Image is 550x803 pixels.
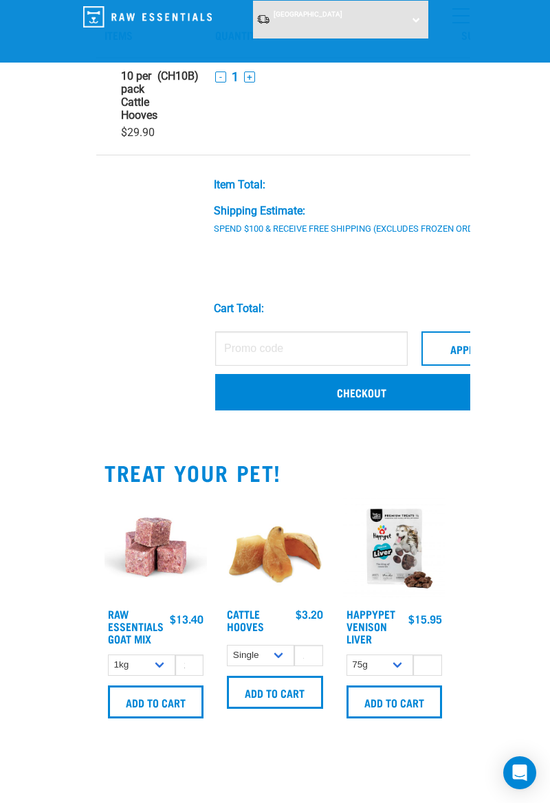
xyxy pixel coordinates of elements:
button: + [244,71,255,82]
input: Add to cart [227,676,322,709]
div: Shipping Estimate: [214,205,305,217]
div: Spend $100 & Receive Free Shipping (Excludes Frozen Orders) [214,224,509,234]
img: van-moving.png [256,14,270,25]
span: 1 [232,69,239,84]
span: $29.90 [121,126,155,139]
img: Goat-MIx_38448.jpg [104,496,207,598]
input: Promo code [215,331,408,366]
a: Happypet Venison Liver [346,610,395,641]
input: 1 [294,645,323,666]
input: Add to cart [108,685,203,718]
input: Add to cart [346,685,442,718]
button: - [215,71,226,82]
input: 1 [175,654,204,676]
a: 10 per pack Cattle Hooves(CH10B) [121,69,199,122]
div: $13.40 [170,613,203,625]
strong: 10 per pack Cattle Hooves [121,69,157,122]
td: $29.90 [415,58,517,155]
div: Cart total: [214,302,264,315]
a: Cattle Hooves [227,610,264,629]
img: Happypet_Venison-liver_70g.1.jpg [343,496,445,598]
a: Checkout [215,374,508,410]
div: $15.95 [408,613,442,625]
button: Apply [421,331,508,366]
div: Open Intercom Messenger [503,756,536,789]
input: 1 [413,654,442,676]
div: Item Total: [214,179,265,191]
span: [GEOGRAPHIC_DATA] [274,10,342,18]
img: Raw Essentials Logo [83,6,212,27]
div: $3.20 [296,608,323,620]
img: Cattle_Hooves.jpg [223,496,326,598]
a: Raw Essentials Goat Mix [108,610,164,641]
h2: TREAT YOUR PET! [104,460,445,485]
